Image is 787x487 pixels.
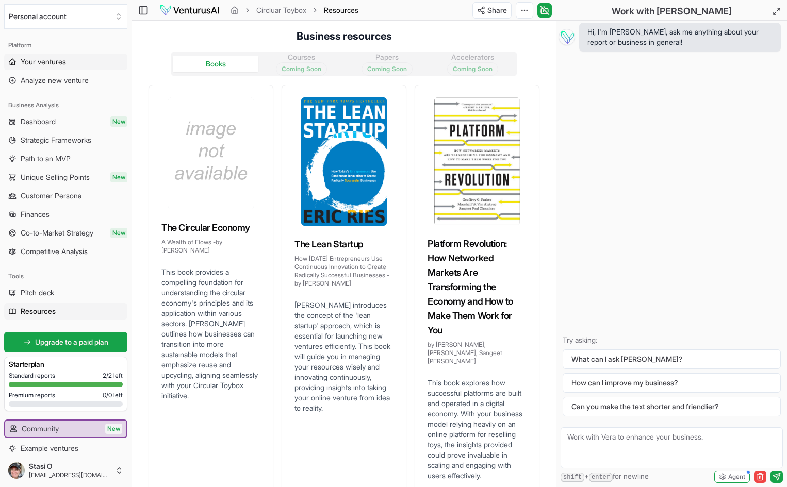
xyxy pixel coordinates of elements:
[161,238,260,255] p: A Wealth of Flows - by [PERSON_NAME]
[159,4,220,16] img: logo
[110,172,127,182] span: New
[132,21,556,43] h4: Business resources
[294,255,393,288] p: How [DATE] Entrepreneurs Use Continuous Innovation to Create Radically Successful Businesses - by...
[4,225,127,241] a: Go-to-Market StrategyNew
[428,237,527,338] h3: Platform Revolution: How Networked Markets Are Transforming the Economy and How to Make Them Work...
[21,172,90,182] span: Unique Selling Points
[487,5,507,15] span: Share
[5,421,126,437] a: CommunityNew
[4,188,127,204] a: Customer Persona
[168,97,254,209] img: The Circular Economy
[294,237,393,251] h3: The Lean Startup
[714,471,750,483] button: Agent
[561,471,649,482] span: + for newline
[4,132,127,148] a: Strategic Frameworks
[4,440,127,457] a: Example ventures
[206,59,226,69] div: Books
[4,243,127,260] a: Competitive Analysis
[256,5,306,15] a: Circluar Toybox
[9,359,123,370] h3: Starter plan
[4,97,127,113] div: Business Analysis
[103,391,123,399] span: 0 / 0 left
[561,473,584,482] kbd: shift
[728,473,745,481] span: Agent
[161,267,260,401] p: This book provides a compelling foundation for understanding the circular economy's principles an...
[4,332,127,352] a: Upgrade to a paid plan
[428,341,527,365] p: by [PERSON_NAME], [PERSON_NAME], Sangeet [PERSON_NAME]
[324,5,358,15] span: Resources
[4,72,127,89] a: Analyze new venture
[21,246,88,257] span: Competitive Analysis
[21,288,54,298] span: Pitch deck
[563,373,781,393] button: How can I improve my business?
[4,169,127,186] a: Unique Selling PointsNew
[110,116,127,127] span: New
[231,5,358,15] nav: breadcrumb
[4,37,127,54] div: Platform
[428,378,527,481] p: This book explores how successful platforms are built and operated in a digital economy. With you...
[21,57,66,67] span: Your ventures
[4,268,127,284] div: Tools
[21,191,81,201] span: Customer Persona
[21,209,50,220] span: Finances
[587,27,773,47] span: Hi, I'm [PERSON_NAME], ask me anything about your report or business in general!
[434,97,520,225] img: Platform Revolution: How Networked Markets Are Transforming the Economy and How to Make Them Work...
[559,29,575,45] img: Vera
[103,372,123,380] span: 2 / 2 left
[612,4,732,19] h2: Work with [PERSON_NAME]
[21,228,93,238] span: Go-to-Market Strategy
[4,284,127,301] a: Pitch deck
[472,2,512,19] button: Share
[22,424,59,434] span: Community
[563,335,781,345] p: Try asking:
[21,443,78,454] span: Example ventures
[35,337,108,347] span: Upgrade to a paid plan
[29,471,111,479] span: [EMAIL_ADDRESS][DOMAIN_NAME]
[8,462,25,479] img: ACg8ocLJDjRxQo5tViJd8uHLB8rpjs8MhD-zKH5X-Q5sy-nS-H14eF1l8g=s96-c
[563,349,781,369] button: What can I ask [PERSON_NAME]?
[294,300,393,413] p: [PERSON_NAME] introduces the concept of the 'lean startup' approach, which is essential for launc...
[589,473,613,482] kbd: enter
[4,303,127,320] a: Resources
[9,391,55,399] span: Premium reports
[105,424,122,434] span: New
[161,221,260,235] h3: The Circular Economy
[4,206,127,223] a: Finances
[4,150,127,167] a: Path to an MVP
[4,54,127,70] a: Your ventures
[4,113,127,130] a: DashboardNew
[21,75,89,86] span: Analyze new venture
[9,372,55,380] span: Standard reports
[21,154,71,164] span: Path to an MVP
[21,135,91,145] span: Strategic Frameworks
[21,116,56,127] span: Dashboard
[301,97,387,226] img: The Lean Startup
[4,4,127,29] button: Select an organization
[21,306,56,316] span: Resources
[29,462,111,471] span: Stasi O
[110,228,127,238] span: New
[563,397,781,416] button: Can you make the text shorter and friendlier?
[4,458,127,483] button: Stasi O[EMAIL_ADDRESS][DOMAIN_NAME]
